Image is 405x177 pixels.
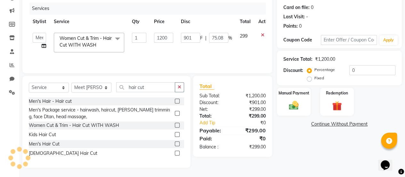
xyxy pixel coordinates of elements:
input: Search or Scan [116,82,175,92]
button: Apply [379,35,398,45]
th: Price [150,14,177,29]
span: % [228,35,232,41]
div: Men's Package service - hairwash, haircut, [PERSON_NAME] trimming, face Dtan, head massage, [29,107,172,120]
span: Women Cut & Trim - Hair Cut WITH WASH [60,35,112,48]
div: Men's Hair - Hair cut [29,98,72,105]
div: ₹901.00 [232,99,271,106]
img: _cash.svg [286,100,302,111]
div: ₹0 [239,119,271,126]
div: 0 [311,4,313,11]
th: Disc [177,14,236,29]
label: Redemption [326,90,348,96]
th: Stylist [29,14,50,29]
a: Continue Without Payment [278,121,401,128]
div: Women Cut & Trim - Hair Cut WITH WASH [29,122,119,129]
span: 299 [240,33,247,39]
div: Discount: [283,67,303,74]
div: Net: [195,106,233,113]
div: Service Total: [283,56,312,63]
div: ₹0 [232,135,271,142]
div: ₹299.00 [232,113,271,119]
a: x [96,42,99,48]
label: Percentage [314,67,335,73]
div: ₹1,200.00 [232,93,271,99]
span: Total [199,83,214,90]
th: Qty [128,14,150,29]
label: Manual Payment [279,90,309,96]
th: Service [50,14,128,29]
div: [DEMOGRAPHIC_DATA] Hair Cut [29,150,97,157]
div: Last Visit: [283,13,305,20]
span: | [205,35,207,41]
div: - [306,13,308,20]
div: Discount: [195,99,233,106]
div: Paid: [195,135,233,142]
div: 0 [299,23,302,30]
div: Total: [195,113,233,119]
iframe: chat widget [378,151,399,171]
div: Card on file: [283,4,310,11]
div: ₹1,200.00 [315,56,335,63]
div: Kids Hair Cut [29,131,56,138]
img: _gift.svg [329,100,345,112]
input: Enter Offer / Coupon Code [321,35,377,45]
div: ₹299.00 [232,127,271,134]
div: ₹299.00 [232,144,271,150]
div: Sub Total: [195,93,233,99]
div: Services [29,3,271,14]
div: Men's Hair Cut [29,141,60,147]
a: Add Tip [195,119,239,126]
div: Balance : [195,144,233,150]
div: ₹299.00 [232,106,271,113]
span: F [200,35,203,41]
label: Fixed [314,75,324,81]
th: Action [255,14,276,29]
div: Points: [283,23,298,30]
div: Coupon Code [283,37,321,43]
div: Payable: [195,127,233,134]
th: Total [236,14,255,29]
